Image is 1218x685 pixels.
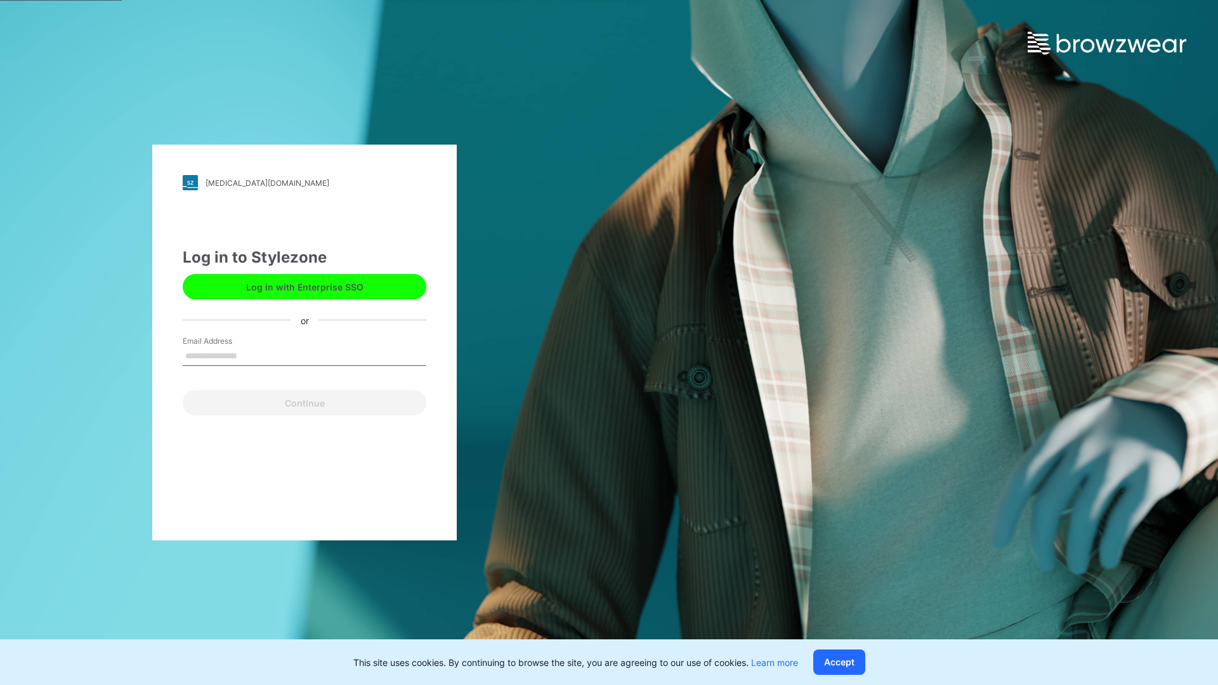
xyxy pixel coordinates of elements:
[183,274,426,299] button: Log in with Enterprise SSO
[353,656,798,669] p: This site uses cookies. By continuing to browse the site, you are agreeing to our use of cookies.
[183,175,426,190] a: [MEDICAL_DATA][DOMAIN_NAME]
[813,649,865,675] button: Accept
[291,313,319,327] div: or
[751,657,798,668] a: Learn more
[1028,32,1186,55] img: browzwear-logo.e42bd6dac1945053ebaf764b6aa21510.svg
[183,175,198,190] img: stylezone-logo.562084cfcfab977791bfbf7441f1a819.svg
[206,178,329,188] div: [MEDICAL_DATA][DOMAIN_NAME]
[183,246,426,269] div: Log in to Stylezone
[183,336,272,347] label: Email Address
